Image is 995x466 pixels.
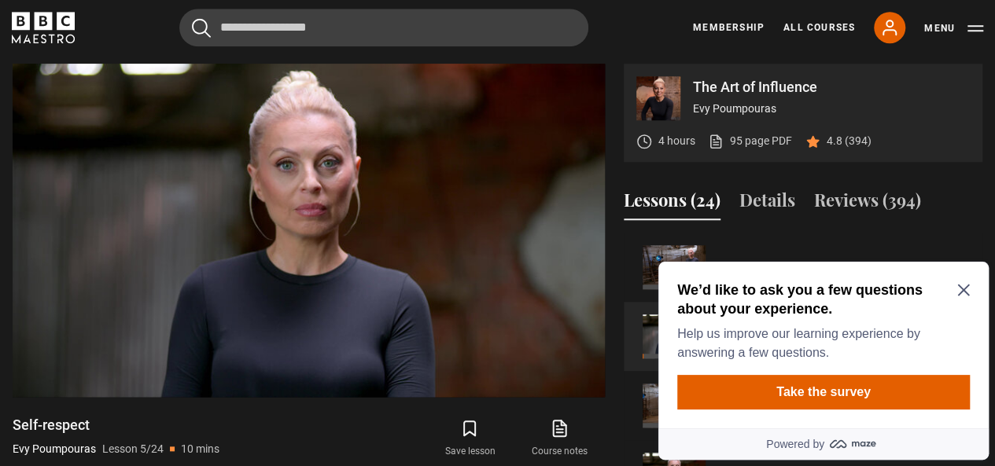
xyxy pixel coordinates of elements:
a: Membership [693,20,765,35]
p: Help us improve our learning experience by answering a few questions. [25,69,311,107]
p: 10 mins [181,441,219,457]
input: Search [179,9,588,46]
button: Lessons (24) [624,187,720,220]
button: Submit the search query [192,18,211,38]
p: 4 hours [658,133,695,149]
p: Lesson 5/24 [102,441,164,457]
button: Details [739,187,795,220]
p: Evy Poumpouras [693,101,970,117]
p: 4.8 (394) [827,133,872,149]
a: Course notes [515,416,605,461]
button: Take the survey [25,119,318,154]
div: Optional study invitation [6,6,337,204]
p: The Art of Influence [693,80,970,94]
button: Close Maze Prompt [305,28,318,41]
a: All Courses [783,20,855,35]
h1: Self-respect [13,416,219,435]
button: Reviews (394) [814,187,921,220]
p: Evy Poumpouras [13,441,96,457]
svg: BBC Maestro [12,12,75,43]
button: Save lesson [425,416,514,461]
video-js: Video Player [13,64,605,397]
h2: We’d like to ask you a few questions about your experience. [25,25,311,63]
a: 95 page PDF [708,133,792,149]
button: Toggle navigation [924,20,983,36]
a: Powered by maze [6,173,337,204]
